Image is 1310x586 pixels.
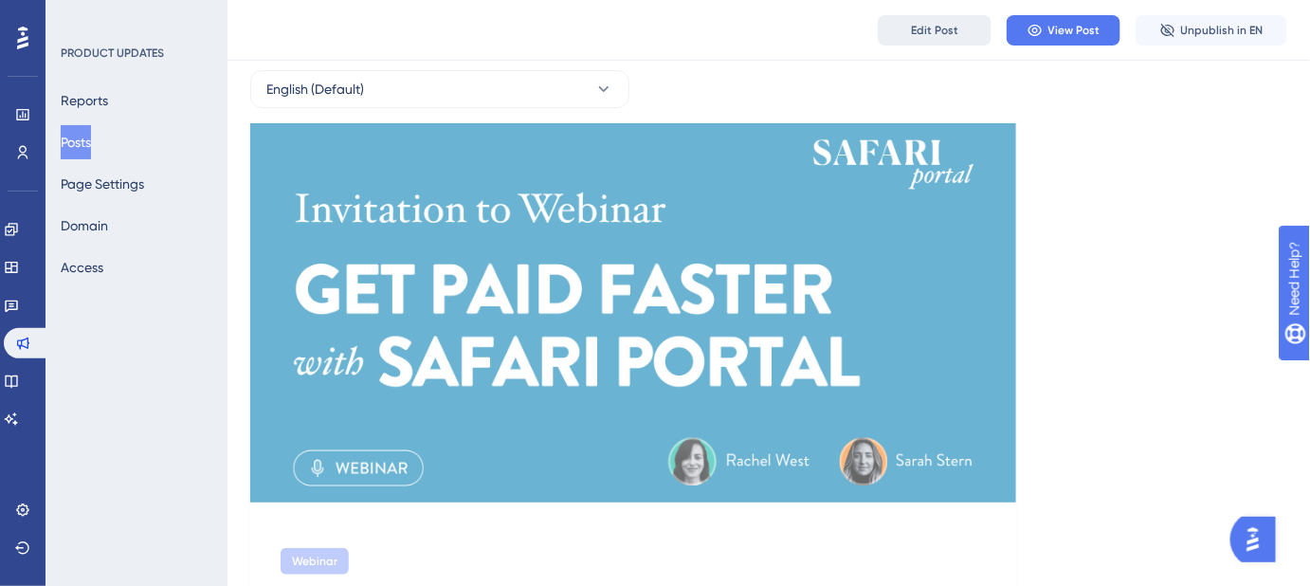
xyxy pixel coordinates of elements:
span: Edit Post [911,23,958,38]
button: Posts [61,125,91,159]
span: Need Help? [45,5,118,27]
span: English (Default) [266,78,364,101]
span: View Post [1048,23,1101,38]
button: Access [61,250,103,284]
button: Domain [61,209,108,243]
img: file-1759169383797.png [250,123,1016,503]
button: Unpublish in EN [1136,15,1287,46]
button: Reports [61,83,108,118]
button: English (Default) [250,70,629,108]
div: Webinar [281,548,349,575]
button: Page Settings [61,167,144,201]
span: Unpublish in EN [1181,23,1264,38]
button: Edit Post [878,15,992,46]
button: View Post [1007,15,1120,46]
iframe: UserGuiding AI Assistant Launcher [1230,511,1287,568]
div: PRODUCT UPDATES [61,46,164,61]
